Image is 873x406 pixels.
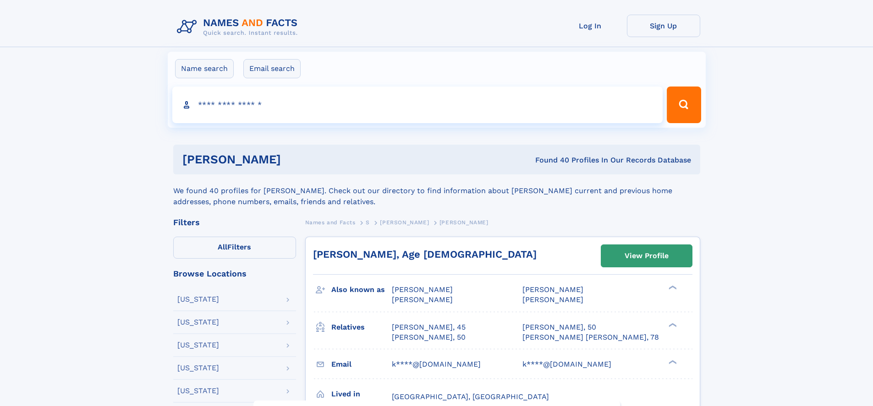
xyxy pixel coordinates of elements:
a: [PERSON_NAME] [PERSON_NAME], 78 [522,332,659,342]
a: [PERSON_NAME], 50 [522,322,596,332]
span: S [366,219,370,226]
div: [US_STATE] [177,387,219,395]
div: [US_STATE] [177,341,219,349]
label: Filters [173,237,296,259]
div: [US_STATE] [177,364,219,372]
a: Names and Facts [305,217,356,228]
div: View Profile [625,245,669,266]
label: Name search [175,59,234,78]
input: search input [172,87,663,123]
span: [PERSON_NAME] [392,285,453,294]
span: All [218,243,227,251]
a: Sign Up [627,15,700,37]
div: Browse Locations [173,270,296,278]
h3: Also known as [331,282,392,298]
span: [PERSON_NAME] [522,295,583,304]
h1: [PERSON_NAME] [182,154,408,165]
img: Logo Names and Facts [173,15,305,39]
div: ❯ [666,322,677,328]
a: [PERSON_NAME], Age [DEMOGRAPHIC_DATA] [313,249,537,260]
label: Email search [243,59,301,78]
span: [PERSON_NAME] [522,285,583,294]
h3: Lived in [331,386,392,402]
button: Search Button [667,87,701,123]
div: Filters [173,218,296,227]
a: Log In [554,15,627,37]
a: [PERSON_NAME], 45 [392,322,466,332]
a: [PERSON_NAME] [380,217,429,228]
h3: Relatives [331,319,392,335]
span: [PERSON_NAME] [439,219,489,226]
span: [PERSON_NAME] [392,295,453,304]
a: S [366,217,370,228]
div: ❯ [666,285,677,291]
a: [PERSON_NAME], 50 [392,332,466,342]
a: View Profile [601,245,692,267]
span: [PERSON_NAME] [380,219,429,226]
div: [US_STATE] [177,319,219,326]
div: Found 40 Profiles In Our Records Database [408,155,691,165]
h3: Email [331,357,392,372]
div: [US_STATE] [177,296,219,303]
span: [GEOGRAPHIC_DATA], [GEOGRAPHIC_DATA] [392,392,549,401]
div: ❯ [666,359,677,365]
div: We found 40 profiles for [PERSON_NAME]. Check out our directory to find information about [PERSON... [173,174,700,207]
